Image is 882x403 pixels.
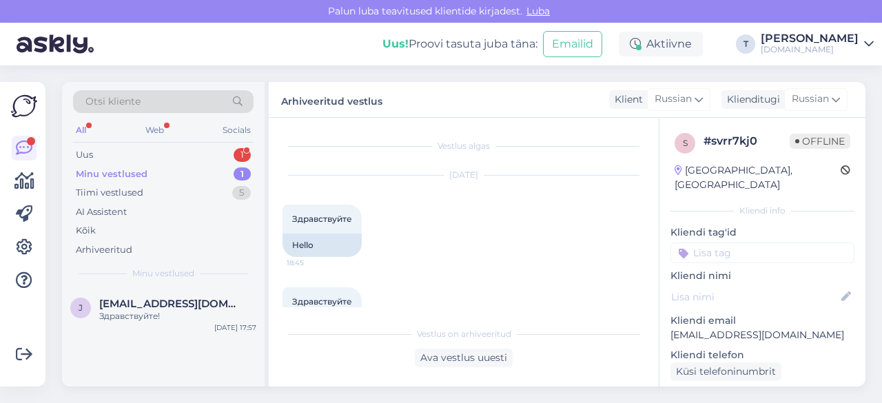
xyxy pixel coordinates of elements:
div: Uus [76,148,93,162]
div: [DATE] 17:57 [214,322,256,333]
div: Kliendi info [670,205,854,217]
span: jkoroseva@gmail.com [99,298,243,310]
div: 1 [234,148,251,162]
div: Web [143,121,167,139]
div: [DOMAIN_NAME] [761,44,859,55]
div: [GEOGRAPHIC_DATA], [GEOGRAPHIC_DATA] [675,163,841,192]
button: Emailid [543,31,602,57]
span: Здравствуйте [292,214,352,224]
div: [DATE] [283,169,645,181]
label: Arhiveeritud vestlus [281,90,382,109]
p: Kliendi email [670,313,854,328]
div: Klient [609,92,643,107]
span: Minu vestlused [132,267,194,280]
span: Luba [522,5,554,17]
div: Hello [283,234,362,257]
div: T [736,34,755,54]
span: Vestlus on arhiveeritud [417,328,511,340]
input: Lisa tag [670,242,854,263]
input: Lisa nimi [671,289,839,304]
div: # svrr7kj0 [704,133,790,149]
p: Kliendi tag'id [670,225,854,240]
p: Kliendi nimi [670,269,854,283]
div: Tiimi vestlused [76,186,143,200]
div: Здравствуйте! [99,310,256,322]
div: Arhiveeritud [76,243,132,257]
div: Vestlus algas [283,140,645,152]
div: Kõik [76,224,96,238]
p: Kliendi telefon [670,348,854,362]
div: Minu vestlused [76,167,147,181]
span: 18:45 [287,258,338,268]
div: Küsi telefoninumbrit [670,362,781,381]
div: AI Assistent [76,205,127,219]
span: s [683,138,688,148]
div: 5 [232,186,251,200]
p: [EMAIL_ADDRESS][DOMAIN_NAME] [670,328,854,342]
span: Здравствуйте [292,296,352,307]
div: Proovi tasuta juba täna: [382,36,537,52]
div: All [73,121,89,139]
div: Socials [220,121,254,139]
div: Aktiivne [619,32,703,56]
div: Klienditugi [721,92,780,107]
div: [PERSON_NAME] [761,33,859,44]
span: Russian [792,92,829,107]
span: Otsi kliente [85,94,141,109]
div: 1 [234,167,251,181]
a: [PERSON_NAME][DOMAIN_NAME] [761,33,874,55]
span: Offline [790,134,850,149]
span: j [79,302,83,313]
span: Russian [655,92,692,107]
div: Ava vestlus uuesti [415,349,513,367]
b: Uus! [382,37,409,50]
img: Askly Logo [11,93,37,119]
